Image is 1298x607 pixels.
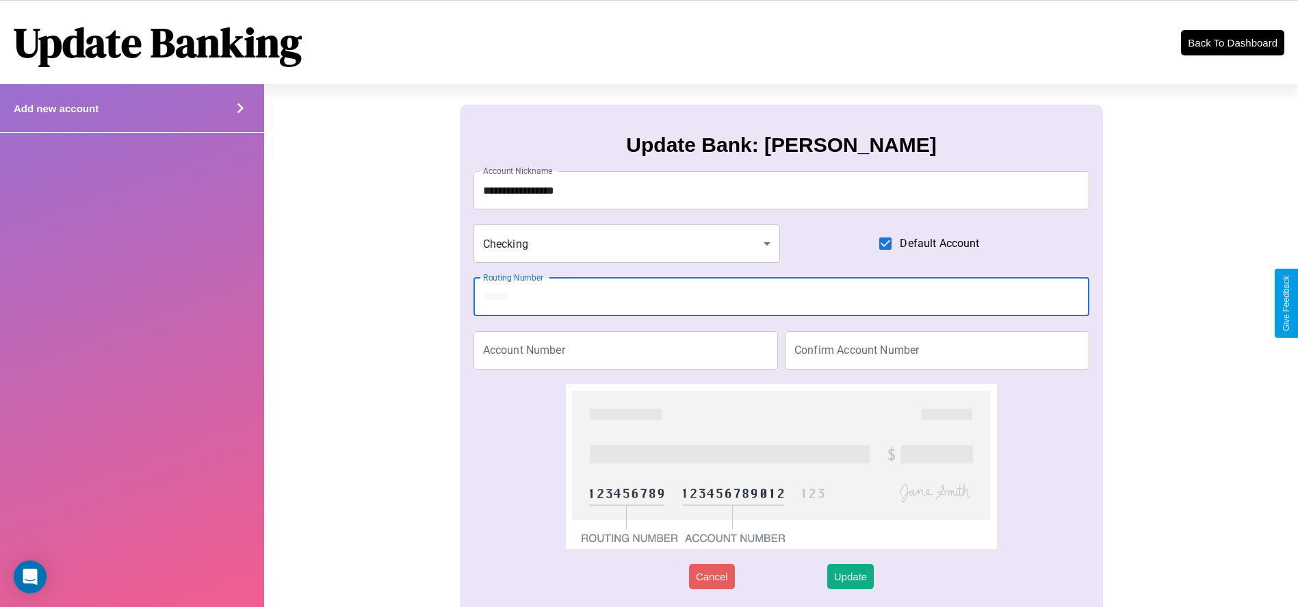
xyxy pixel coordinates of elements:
[1181,30,1284,55] button: Back To Dashboard
[483,165,553,177] label: Account Nickname
[827,564,874,589] button: Update
[626,133,936,157] h3: Update Bank: [PERSON_NAME]
[14,103,99,114] h4: Add new account
[566,384,998,549] img: check
[14,14,302,70] h1: Update Banking
[900,235,979,252] span: Default Account
[1282,276,1291,331] div: Give Feedback
[689,564,735,589] button: Cancel
[14,560,47,593] div: Open Intercom Messenger
[473,224,780,263] div: Checking
[483,272,543,283] label: Routing Number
